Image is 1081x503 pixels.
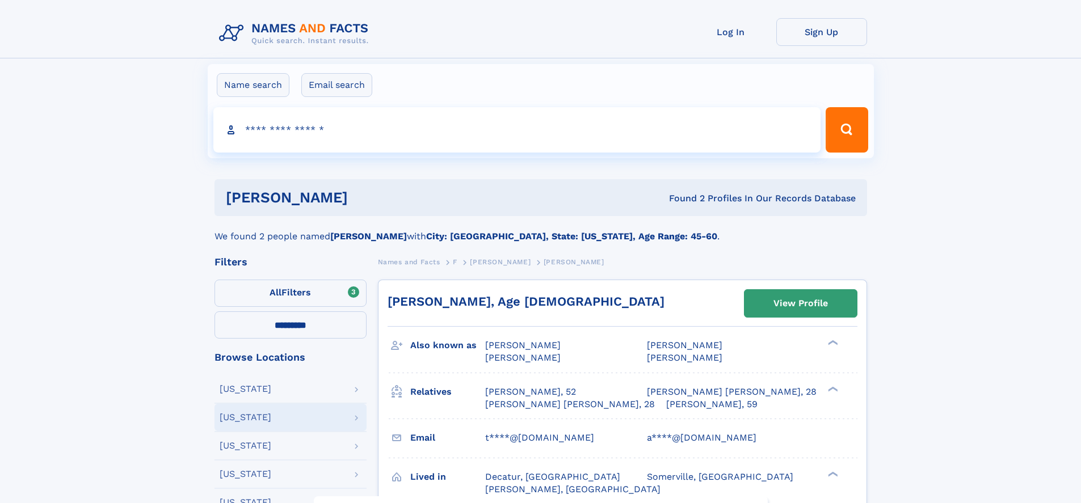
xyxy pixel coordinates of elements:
[485,340,561,350] span: [PERSON_NAME]
[214,352,367,362] div: Browse Locations
[220,413,271,422] div: [US_STATE]
[220,470,271,479] div: [US_STATE]
[826,107,868,153] button: Search Button
[744,290,857,317] a: View Profile
[270,287,281,298] span: All
[485,471,620,482] span: Decatur, [GEOGRAPHIC_DATA]
[647,386,817,398] a: [PERSON_NAME] [PERSON_NAME], 28
[410,336,485,355] h3: Also known as
[410,467,485,487] h3: Lived in
[647,340,722,350] span: [PERSON_NAME]
[647,471,793,482] span: Somerville, [GEOGRAPHIC_DATA]
[453,258,457,266] span: F
[220,384,271,394] div: [US_STATE]
[647,352,722,363] span: [PERSON_NAME]
[330,231,407,242] b: [PERSON_NAME]
[301,73,372,97] label: Email search
[825,339,839,346] div: ❯
[776,18,867,46] a: Sign Up
[773,290,828,316] div: View Profile
[426,231,717,242] b: City: [GEOGRAPHIC_DATA], State: [US_STATE], Age Range: 45-60
[214,216,867,243] div: We found 2 people named with .
[470,255,531,269] a: [PERSON_NAME]
[213,107,821,153] input: search input
[214,18,378,49] img: Logo Names and Facts
[685,18,776,46] a: Log In
[220,441,271,450] div: [US_STATE]
[485,352,561,363] span: [PERSON_NAME]
[544,258,604,266] span: [PERSON_NAME]
[217,73,289,97] label: Name search
[470,258,531,266] span: [PERSON_NAME]
[825,470,839,477] div: ❯
[378,255,440,269] a: Names and Facts
[388,294,664,308] a: [PERSON_NAME], Age [DEMOGRAPHIC_DATA]
[508,192,856,205] div: Found 2 Profiles In Our Records Database
[485,398,655,411] a: [PERSON_NAME] [PERSON_NAME], 28
[410,382,485,401] h3: Relatives
[485,386,576,398] a: [PERSON_NAME], 52
[825,385,839,392] div: ❯
[410,428,485,447] h3: Email
[214,257,367,267] div: Filters
[485,484,661,494] span: [PERSON_NAME], [GEOGRAPHIC_DATA]
[214,280,367,307] label: Filters
[453,255,457,269] a: F
[666,398,758,411] a: [PERSON_NAME], 59
[226,191,508,205] h1: [PERSON_NAME]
